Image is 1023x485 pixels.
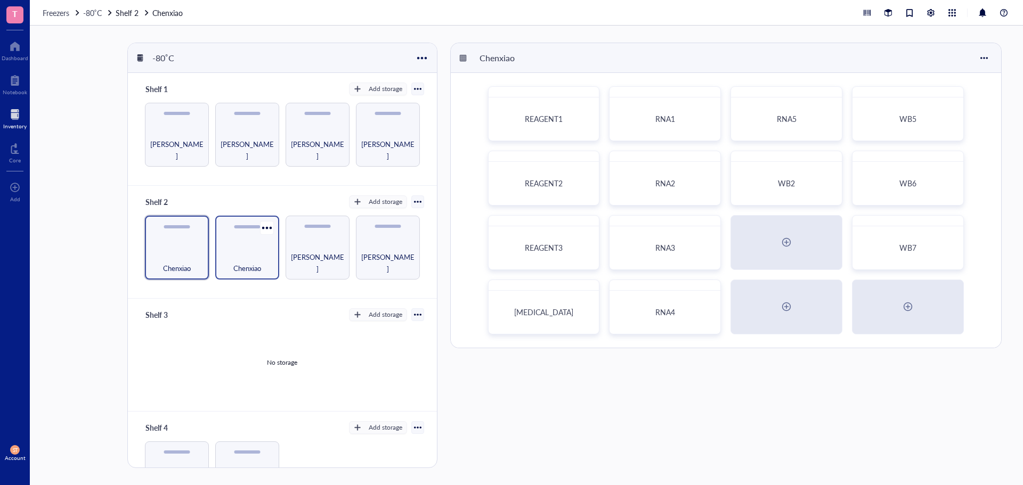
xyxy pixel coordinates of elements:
[3,72,27,95] a: Notebook
[655,307,675,317] span: RNA4
[3,106,27,129] a: Inventory
[220,138,274,162] span: [PERSON_NAME]
[525,113,563,124] span: REAGENT1
[655,113,675,124] span: RNA1
[525,242,563,253] span: REAGENT3
[349,83,407,95] button: Add storage
[9,157,21,163] div: Core
[83,7,113,19] a: -80˚C
[5,455,26,461] div: Account
[349,308,407,321] button: Add storage
[525,178,563,188] span: REAGENT2
[43,7,69,18] span: Freezers
[233,262,261,274] span: Chenxiao
[361,138,415,162] span: [PERSON_NAME]
[267,358,297,367] div: No storage
[12,7,18,20] span: T
[778,178,795,188] span: WB2
[141,307,205,322] div: Shelf 3
[3,123,27,129] div: Inventory
[148,49,212,67] div: -80˚C
[349,195,407,208] button: Add storage
[141,420,205,435] div: Shelf 4
[163,262,191,274] span: Chenxiao
[83,7,102,18] span: -80˚C
[655,178,675,188] span: RNA2
[2,55,28,61] div: Dashboard
[349,421,407,434] button: Add storage
[369,310,402,319] div: Add storage
[475,49,539,67] div: Chenxiao
[2,38,28,61] a: Dashboard
[777,113,797,124] span: RNA5
[290,138,345,162] span: [PERSON_NAME]
[116,7,185,19] a: Shelf 2Chenxiao
[9,140,21,163] a: Core
[369,84,402,94] div: Add storage
[655,242,675,253] span: RNA3
[43,7,81,19] a: Freezers
[514,307,573,317] span: [MEDICAL_DATA]
[10,196,20,202] div: Add
[369,197,402,207] div: Add storage
[899,178,916,188] span: WB6
[141,194,205,209] div: Shelf 2
[361,251,415,275] span: [PERSON_NAME]
[369,423,402,432] div: Add storage
[12,447,18,453] span: ST
[3,89,27,95] div: Notebook
[150,138,204,162] span: [PERSON_NAME]
[899,113,916,124] span: WB5
[899,242,916,253] span: WB7
[141,81,205,96] div: Shelf 1
[290,251,345,275] span: [PERSON_NAME]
